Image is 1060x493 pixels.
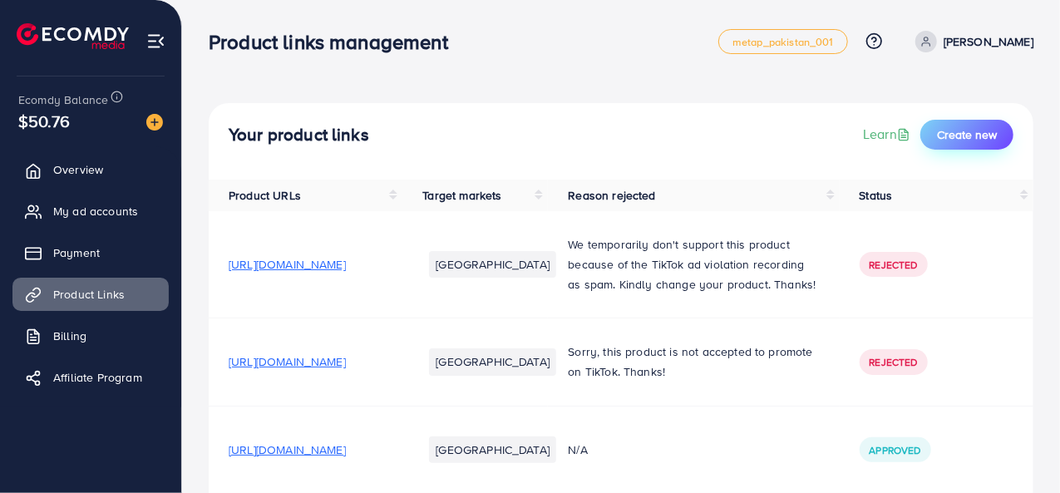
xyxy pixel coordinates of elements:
[568,342,819,382] p: Sorry, this product is not accepted to promote on TikTok. Thanks!
[17,23,129,49] img: logo
[909,31,1033,52] a: [PERSON_NAME]
[870,258,918,272] span: Rejected
[53,286,125,303] span: Product Links
[209,30,461,54] h3: Product links management
[870,443,921,457] span: Approved
[12,278,169,311] a: Product Links
[229,125,369,145] h4: Your product links
[568,187,655,204] span: Reason rejected
[12,195,169,228] a: My ad accounts
[860,187,893,204] span: Status
[53,369,142,386] span: Affiliate Program
[920,120,1013,150] button: Create new
[12,361,169,394] a: Affiliate Program
[18,91,108,108] span: Ecomdy Balance
[229,353,346,370] span: [URL][DOMAIN_NAME]
[944,32,1033,52] p: [PERSON_NAME]
[732,37,834,47] span: metap_pakistan_001
[146,114,163,131] img: image
[718,29,848,54] a: metap_pakistan_001
[229,441,346,458] span: [URL][DOMAIN_NAME]
[18,109,70,133] span: $50.76
[870,355,918,369] span: Rejected
[863,125,914,144] a: Learn
[53,161,103,178] span: Overview
[429,251,556,278] li: [GEOGRAPHIC_DATA]
[422,187,501,204] span: Target markets
[12,319,169,352] a: Billing
[429,436,556,463] li: [GEOGRAPHIC_DATA]
[568,234,819,294] p: We temporarily don't support this product because of the TikTok ad violation recording as spam. K...
[53,328,86,344] span: Billing
[429,348,556,375] li: [GEOGRAPHIC_DATA]
[53,203,138,219] span: My ad accounts
[229,256,346,273] span: [URL][DOMAIN_NAME]
[568,441,587,458] span: N/A
[12,153,169,186] a: Overview
[937,126,997,143] span: Create new
[53,244,100,261] span: Payment
[229,187,301,204] span: Product URLs
[12,236,169,269] a: Payment
[146,32,165,51] img: menu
